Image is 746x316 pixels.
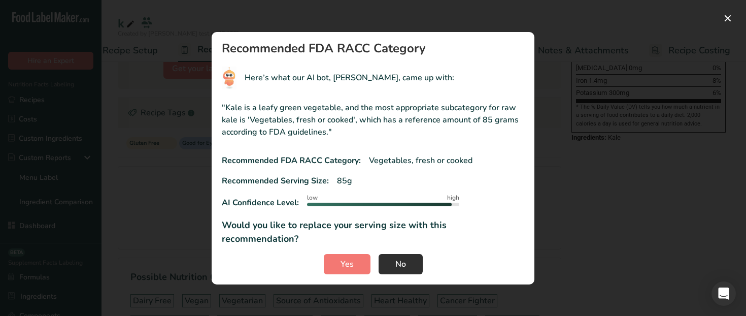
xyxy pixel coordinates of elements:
[711,281,736,306] div: Open Intercom Messenger
[222,218,524,246] p: Would you like to replace your serving size with this recommendation?
[337,175,352,187] p: 85g
[447,193,459,202] span: high
[222,42,524,54] h1: Recommended FDA RACC Category
[395,258,406,270] span: No
[369,154,472,167] p: Vegetables, fresh or cooked
[307,193,318,202] span: low
[222,175,329,187] p: Recommended Serving Size:
[222,197,299,209] p: AI Confidence Level:
[222,154,361,167] p: Recommended FDA RACC Category:
[245,72,454,84] p: Here’s what our AI bot, [PERSON_NAME], came up with:
[341,258,354,270] span: Yes
[379,254,423,274] button: No
[324,254,370,274] button: Yes
[222,102,524,138] p: "Kale is a leafy green vegetable, and the most appropriate subcategory for raw kale is 'Vegetable...
[222,67,236,89] img: RIA AI Bot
